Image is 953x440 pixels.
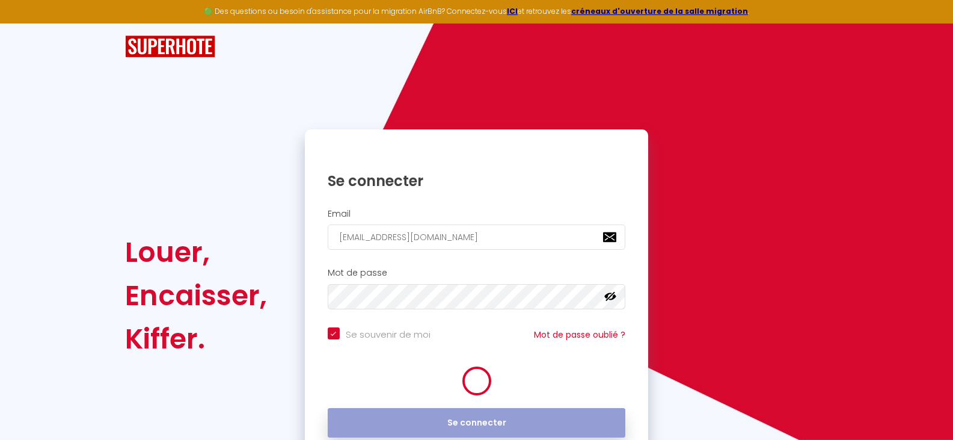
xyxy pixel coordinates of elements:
h2: Email [328,209,626,219]
h1: Se connecter [328,172,626,190]
input: Ton Email [328,225,626,250]
div: Kiffer. [125,317,267,361]
button: Se connecter [328,408,626,438]
a: Mot de passe oublié ? [534,329,625,341]
h2: Mot de passe [328,268,626,278]
img: SuperHote logo [125,36,215,58]
div: Encaisser, [125,274,267,317]
a: ICI [507,6,518,16]
a: créneaux d'ouverture de la salle migration [571,6,748,16]
button: Ouvrir le widget de chat LiveChat [10,5,46,41]
div: Louer, [125,231,267,274]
